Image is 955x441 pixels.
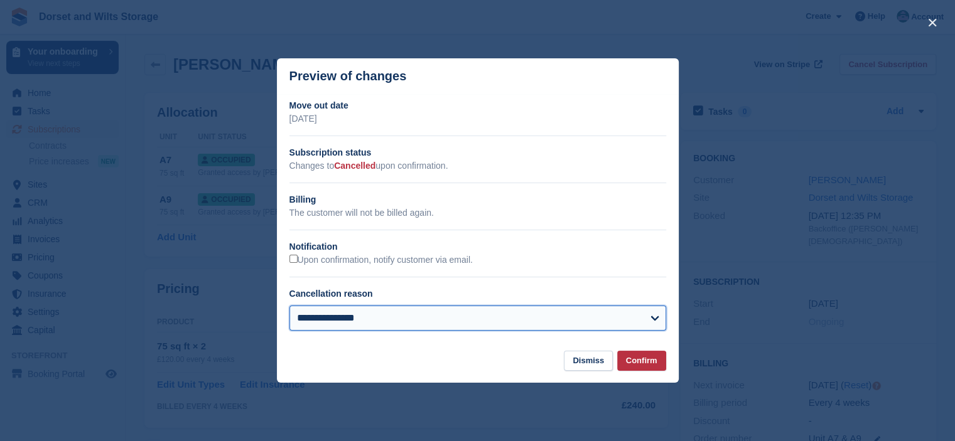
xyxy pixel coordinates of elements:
input: Upon confirmation, notify customer via email. [289,255,298,263]
label: Cancellation reason [289,289,373,299]
p: Changes to upon confirmation. [289,159,666,173]
span: Cancelled [334,161,375,171]
h2: Notification [289,240,666,253]
label: Upon confirmation, notify customer via email. [289,255,473,266]
button: Dismiss [564,351,613,371]
p: The customer will not be billed again. [289,206,666,220]
h2: Billing [289,193,666,206]
button: close [922,13,942,33]
h2: Subscription status [289,146,666,159]
p: [DATE] [289,112,666,125]
h2: Move out date [289,99,666,112]
button: Confirm [617,351,666,371]
p: Preview of changes [289,69,407,83]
